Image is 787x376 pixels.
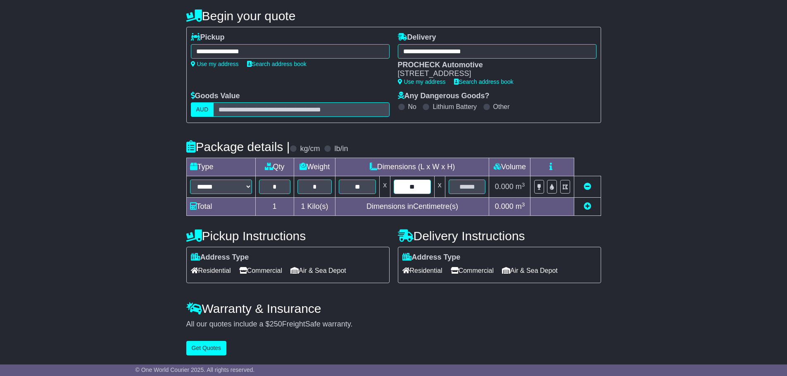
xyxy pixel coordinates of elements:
[186,320,601,329] div: All our quotes include a $ FreightSafe warranty.
[433,103,477,111] label: Lithium Battery
[584,202,591,210] a: Add new item
[495,182,514,191] span: 0.000
[380,176,390,198] td: x
[191,33,225,42] label: Pickup
[294,198,335,216] td: Kilo(s)
[301,202,305,210] span: 1
[402,264,442,277] span: Residential
[489,158,530,176] td: Volume
[522,182,525,188] sup: 3
[398,69,588,78] div: [STREET_ADDRESS]
[584,182,591,191] a: Remove this item
[186,158,255,176] td: Type
[408,103,416,111] label: No
[335,198,489,216] td: Dimensions in Centimetre(s)
[186,140,290,154] h4: Package details |
[186,341,227,355] button: Get Quotes
[398,78,446,85] a: Use my address
[294,158,335,176] td: Weight
[191,61,239,67] a: Use my address
[191,102,214,117] label: AUD
[402,253,461,262] label: Address Type
[495,202,514,210] span: 0.000
[290,264,346,277] span: Air & Sea Depot
[493,103,510,111] label: Other
[186,229,390,243] h4: Pickup Instructions
[454,78,514,85] a: Search address book
[451,264,494,277] span: Commercial
[255,198,294,216] td: 1
[335,158,489,176] td: Dimensions (L x W x H)
[398,33,436,42] label: Delivery
[186,9,601,23] h4: Begin your quote
[186,302,601,315] h4: Warranty & Insurance
[334,144,348,154] label: lb/in
[522,201,525,208] sup: 3
[434,176,445,198] td: x
[191,253,249,262] label: Address Type
[186,198,255,216] td: Total
[398,92,490,101] label: Any Dangerous Goods?
[398,229,601,243] h4: Delivery Instructions
[255,158,294,176] td: Qty
[502,264,558,277] span: Air & Sea Depot
[191,92,240,101] label: Goods Value
[136,367,255,373] span: © One World Courier 2025. All rights reserved.
[516,182,525,191] span: m
[191,264,231,277] span: Residential
[270,320,282,328] span: 250
[300,144,320,154] label: kg/cm
[239,264,282,277] span: Commercial
[516,202,525,210] span: m
[398,61,588,70] div: PROCHECK Automotive
[247,61,307,67] a: Search address book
